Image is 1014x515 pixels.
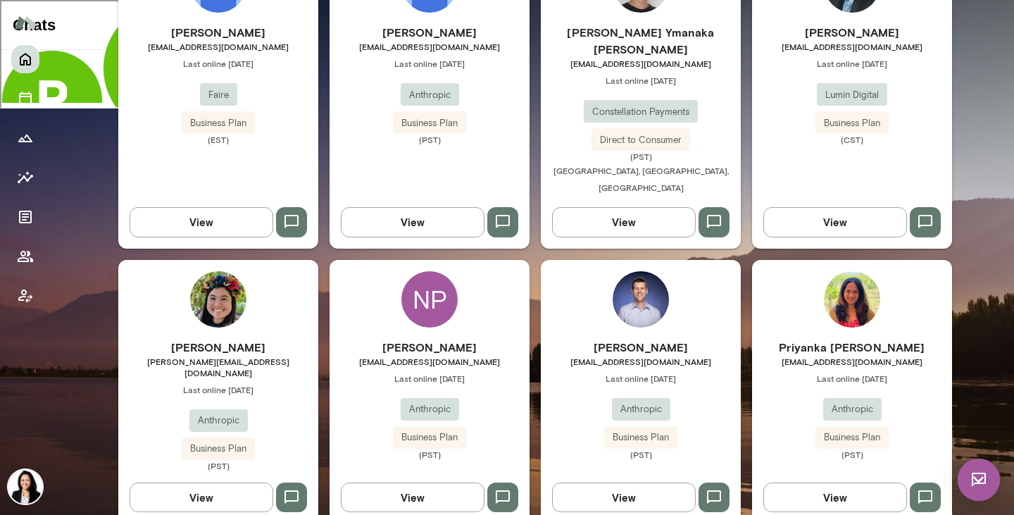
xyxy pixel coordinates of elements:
span: Faire [200,88,237,102]
span: Last online [DATE] [752,373,952,384]
span: Last online [DATE] [541,75,741,86]
span: (PST) [330,134,530,145]
h6: [PERSON_NAME] [752,24,952,41]
img: Rich O'Connell [613,271,669,328]
span: (PST) [118,460,318,471]
span: [EMAIL_ADDRESS][DOMAIN_NAME] [118,41,318,52]
span: [GEOGRAPHIC_DATA], [GEOGRAPHIC_DATA], [GEOGRAPHIC_DATA] [553,166,729,192]
button: View [341,483,484,512]
div: NP [401,271,458,328]
span: Anthropic [823,402,882,416]
img: Priyanka Phatak [824,271,880,328]
h4: Chats [11,15,90,33]
button: View [552,483,696,512]
img: Mento [14,9,37,36]
button: Client app [11,282,39,310]
h6: [PERSON_NAME] Ymanaka [PERSON_NAME] [541,24,741,58]
h6: [PERSON_NAME] [118,24,318,41]
span: (PST) [330,449,530,460]
span: Anthropic [612,402,670,416]
h6: [PERSON_NAME] [330,24,530,41]
span: Anthropic [189,414,248,428]
span: Business Plan [182,116,255,130]
span: [EMAIL_ADDRESS][DOMAIN_NAME] [752,356,952,367]
p: Loading... [192,53,223,60]
span: Last online [DATE] [118,58,318,69]
span: [EMAIL_ADDRESS][DOMAIN_NAME] [752,41,952,52]
span: [PERSON_NAME][EMAIL_ADDRESS][DOMAIN_NAME] [118,356,318,378]
span: Business Plan [815,430,889,445]
span: Last online [DATE] [118,384,318,395]
h6: Priyanka [PERSON_NAME] [752,339,952,356]
span: (EST) [118,134,318,145]
span: (PST) [752,449,952,460]
span: (PST) [541,449,741,460]
button: Sessions [11,85,39,113]
button: View [130,483,273,512]
button: View [130,207,273,237]
button: Documents [11,203,39,231]
span: Business Plan [815,116,889,130]
span: Last online [DATE] [330,373,530,384]
span: Business Plan [604,430,677,445]
button: View [341,207,484,237]
span: Last online [DATE] [541,373,741,384]
span: Constellation Payments [584,105,698,119]
span: [EMAIL_ADDRESS][DOMAIN_NAME] [541,356,741,367]
span: Anthropic [401,402,459,416]
h6: [PERSON_NAME] [541,339,741,356]
span: Business Plan [393,116,466,130]
button: View [763,483,907,512]
span: Direct to Consumer [591,133,690,147]
span: [EMAIL_ADDRESS][DOMAIN_NAME] [541,58,741,69]
button: Insights [11,163,39,192]
span: (CST) [752,134,952,145]
span: Business Plan [393,430,466,445]
span: Anthropic [401,88,459,102]
img: Monica Aggarwal [8,470,42,504]
span: (PST) [541,151,741,162]
span: [EMAIL_ADDRESS][DOMAIN_NAME] [330,41,530,52]
span: Business Plan [182,442,255,456]
h6: [PERSON_NAME] [330,339,530,356]
button: View [763,207,907,237]
h6: [PERSON_NAME] [118,339,318,356]
span: Lumin Digital [817,88,887,102]
img: Maggie Vo [190,271,246,328]
span: Last online [DATE] [752,58,952,69]
span: [EMAIL_ADDRESS][DOMAIN_NAME] [330,356,530,367]
span: Last online [DATE] [330,58,530,69]
button: Members [11,242,39,271]
button: View [552,207,696,237]
button: Growth Plan [11,124,39,152]
button: Home [11,45,39,73]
